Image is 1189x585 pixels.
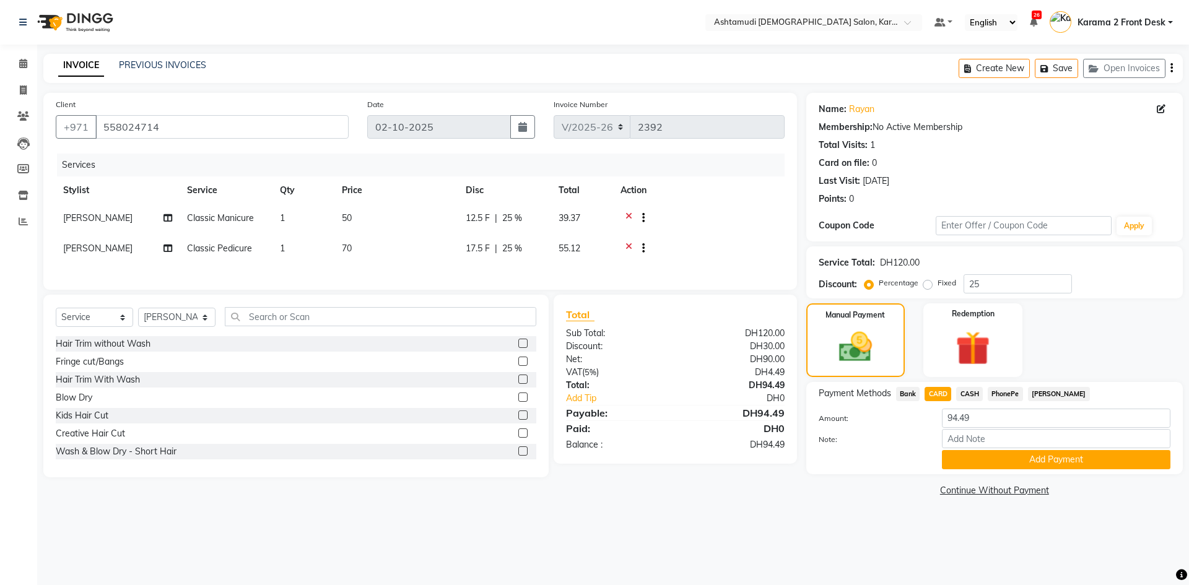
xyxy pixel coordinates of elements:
button: Open Invoices [1083,59,1165,78]
div: Hair Trim With Wash [56,373,140,386]
th: Service [180,176,272,204]
a: INVOICE [58,54,104,77]
span: Classic Manicure [187,212,254,223]
a: 26 [1030,17,1037,28]
span: Payment Methods [819,387,891,400]
div: Last Visit: [819,175,860,188]
div: Blow Dry [56,391,92,404]
span: PhonePe [988,387,1023,401]
div: ( ) [557,366,675,379]
span: 1 [280,243,285,254]
div: Coupon Code [819,219,936,232]
span: 39.37 [559,212,580,223]
div: Net: [557,353,675,366]
label: Percentage [879,277,918,288]
div: Services [57,154,794,176]
div: Total: [557,379,675,392]
div: DH120.00 [675,327,793,340]
div: 0 [849,193,854,206]
div: No Active Membership [819,121,1170,134]
div: DH94.49 [675,438,793,451]
div: Discount: [819,278,857,291]
span: [PERSON_NAME] [63,243,133,254]
span: | [495,242,497,255]
img: _cash.svg [829,328,882,366]
span: 26 [1032,11,1042,19]
div: DH30.00 [675,340,793,353]
label: Date [367,99,384,110]
span: 55.12 [559,243,580,254]
div: Discount: [557,340,675,353]
div: Creative Hair Cut [56,427,125,440]
input: Search by Name/Mobile/Email/Code [95,115,349,139]
div: Kids Hair Cut [56,409,108,422]
label: Client [56,99,76,110]
div: DH0 [695,392,793,405]
label: Fixed [938,277,956,288]
input: Search or Scan [225,307,536,326]
button: Apply [1117,217,1152,235]
input: Add Note [942,429,1170,448]
div: Sub Total: [557,327,675,340]
span: 70 [342,243,352,254]
th: Price [334,176,458,204]
a: Rayan [849,103,874,116]
span: Classic Pedicure [187,243,252,254]
span: VAT [566,366,582,378]
label: Invoice Number [554,99,608,110]
div: Total Visits: [819,139,868,152]
div: 0 [872,157,877,170]
th: Total [551,176,613,204]
img: Karama 2 Front Desk [1050,11,1071,33]
div: Payable: [557,405,675,420]
span: | [495,212,497,225]
span: [PERSON_NAME] [63,212,133,223]
div: Card on file: [819,157,869,170]
div: [DATE] [863,175,889,188]
span: 12.5 F [466,212,490,225]
a: Add Tip [557,392,695,405]
a: Continue Without Payment [809,484,1180,497]
img: logo [32,5,116,40]
span: [PERSON_NAME] [1028,387,1090,401]
label: Manual Payment [825,310,885,321]
div: Wash & Blow Dry - Short Hair [56,445,176,458]
div: DH90.00 [675,353,793,366]
input: Amount [942,409,1170,428]
span: Karama 2 Front Desk [1078,16,1165,29]
div: Service Total: [819,256,875,269]
th: Disc [458,176,551,204]
span: 5% [585,367,596,377]
span: 50 [342,212,352,223]
div: Name: [819,103,847,116]
span: 25 % [502,212,522,225]
span: Total [566,308,594,321]
div: 1 [870,139,875,152]
div: DH0 [675,421,793,436]
label: Note: [809,434,933,445]
div: DH120.00 [880,256,920,269]
div: Membership: [819,121,873,134]
input: Enter Offer / Coupon Code [936,216,1112,235]
th: Action [613,176,785,204]
div: DH4.49 [675,366,793,379]
button: Create New [959,59,1030,78]
div: Hair Trim without Wash [56,337,150,350]
div: Paid: [557,421,675,436]
a: PREVIOUS INVOICES [119,59,206,71]
span: CASH [956,387,983,401]
label: Redemption [952,308,995,319]
span: CARD [925,387,951,401]
div: DH94.49 [675,379,793,392]
div: DH94.49 [675,405,793,420]
div: Points: [819,193,847,206]
th: Qty [272,176,334,204]
label: Amount: [809,413,933,424]
div: Balance : [557,438,675,451]
span: 17.5 F [466,242,490,255]
img: _gift.svg [945,327,1001,370]
span: Bank [896,387,920,401]
span: 1 [280,212,285,223]
button: +971 [56,115,97,139]
th: Stylist [56,176,180,204]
